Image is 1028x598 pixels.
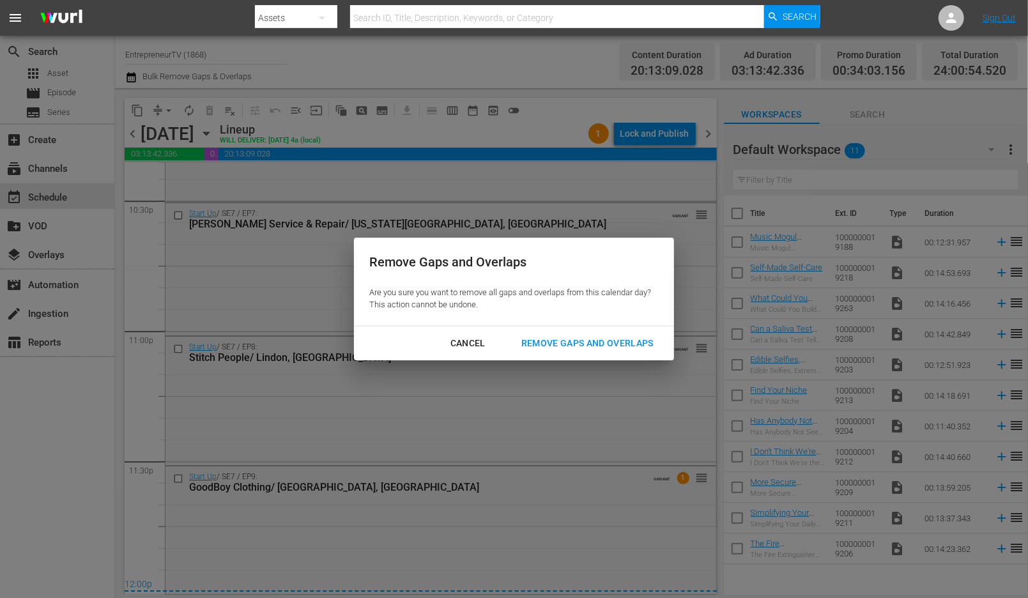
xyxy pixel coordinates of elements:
a: Sign Out [983,13,1016,23]
span: menu [8,10,23,26]
div: Cancel [440,335,496,351]
div: Remove Gaps and Overlaps [369,253,651,272]
span: Search [783,5,817,28]
button: Cancel [435,332,501,355]
img: ans4CAIJ8jUAAAAAAAAAAAAAAAAAAAAAAAAgQb4GAAAAAAAAAAAAAAAAAAAAAAAAJMjXAAAAAAAAAAAAAAAAAAAAAAAAgAT5G... [31,3,92,33]
button: Remove Gaps and Overlaps [506,332,669,355]
p: Are you sure you want to remove all gaps and overlaps from this calendar day? [369,287,651,299]
div: Remove Gaps and Overlaps [511,335,664,351]
p: This action cannot be undone. [369,299,651,311]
